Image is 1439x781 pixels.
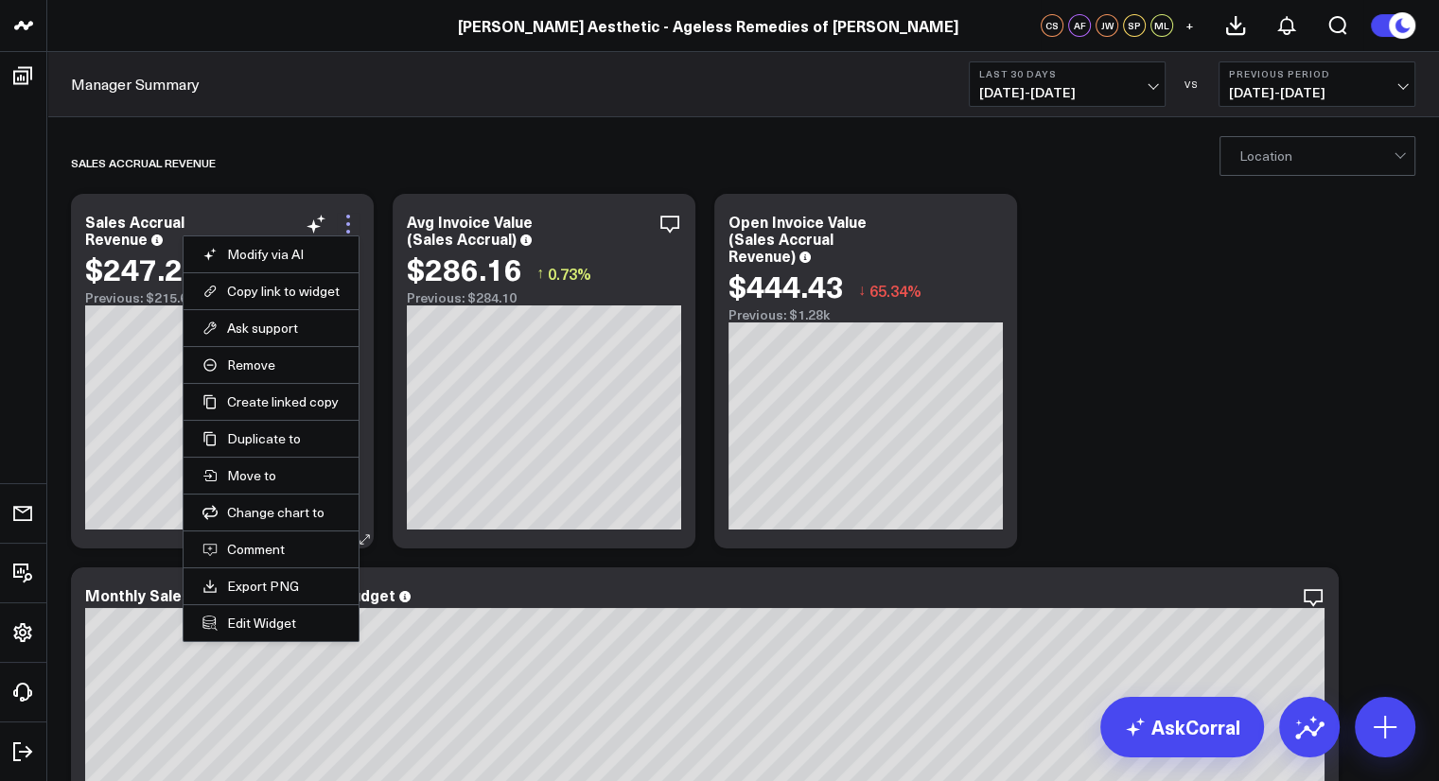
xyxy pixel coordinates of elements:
[202,541,340,558] button: Comment
[1229,68,1405,79] b: Previous Period
[1175,78,1209,90] div: VS
[969,61,1166,107] button: Last 30 Days[DATE]-[DATE]
[202,246,340,263] button: Modify via AI
[202,615,340,632] button: Edit Widget
[407,252,522,286] div: $286.16
[407,290,681,305] div: Previous: $284.10
[1100,697,1264,757] a: AskCorral
[202,430,340,447] button: Duplicate to
[728,307,1003,322] div: Previous: $1.28k
[1178,14,1201,37] button: +
[202,356,340,373] button: Remove
[1123,14,1146,37] div: SP
[979,68,1155,79] b: Last 30 Days
[979,85,1155,100] span: [DATE] - [DATE]
[85,584,395,605] div: Monthly Sales Accrual Revenue vs. Budget
[85,252,217,286] div: $247.24k
[71,74,200,95] a: Manager Summary
[536,261,544,286] span: ↑
[202,393,340,410] button: Create linked copy
[1096,14,1118,37] div: JW
[1229,85,1405,100] span: [DATE] - [DATE]
[85,211,184,249] div: Sales Accrual Revenue
[85,290,360,305] div: Previous: $215.63k
[1150,14,1173,37] div: ML
[1185,19,1194,32] span: +
[858,278,866,303] span: ↓
[728,211,867,266] div: Open Invoice Value (Sales Accrual Revenue)
[202,578,340,595] a: Export PNG
[1041,14,1063,37] div: CS
[71,141,216,184] div: Sales Accrual Revenue
[548,263,591,284] span: 0.73%
[202,467,340,484] button: Move to
[728,269,844,303] div: $444.43
[1068,14,1091,37] div: AF
[1219,61,1415,107] button: Previous Period[DATE]-[DATE]
[458,15,958,36] a: [PERSON_NAME] Aesthetic - Ageless Remedies of [PERSON_NAME]
[202,320,340,337] button: Ask support
[202,504,340,521] button: Change chart to
[202,283,340,300] button: Copy link to widget
[869,280,921,301] span: 65.34%
[407,211,533,249] div: Avg Invoice Value (Sales Accrual)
